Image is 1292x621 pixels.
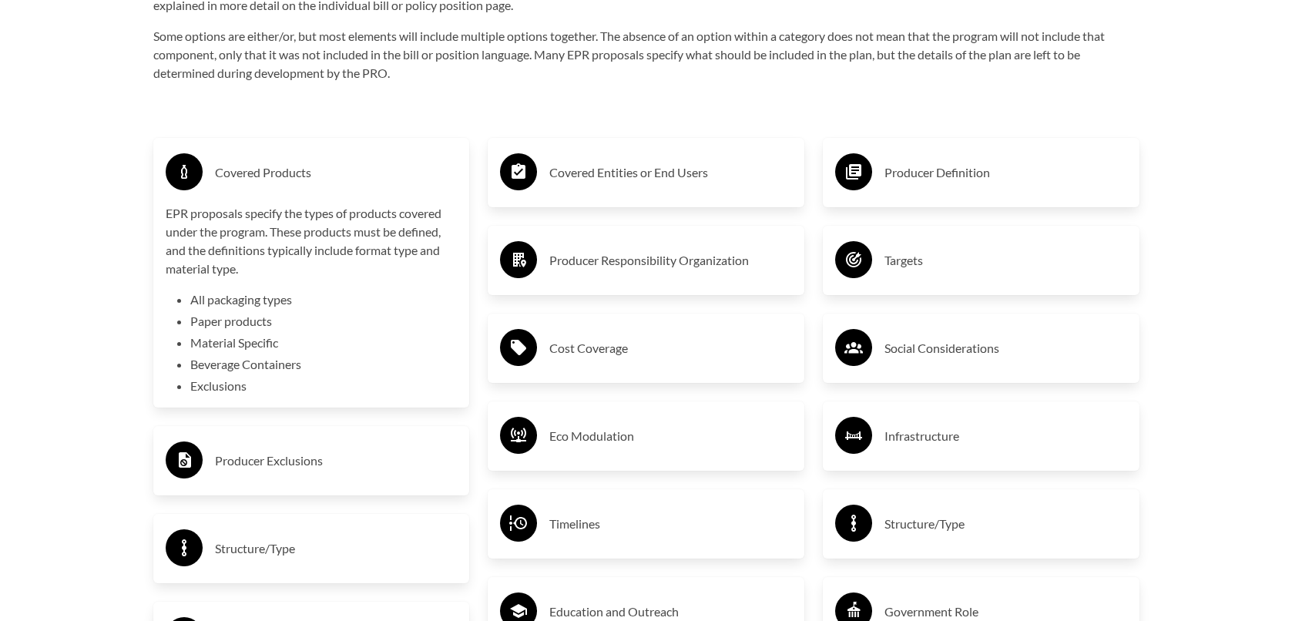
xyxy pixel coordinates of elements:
p: EPR proposals specify the types of products covered under the program. These products must be def... [166,204,458,278]
li: Material Specific [190,334,458,352]
p: Some options are either/or, but most elements will include multiple options together. The absence... [153,27,1139,82]
h3: Producer Responsibility Organization [549,248,792,273]
h3: Eco Modulation [549,424,792,448]
h3: Infrastructure [884,424,1127,448]
h3: Timelines [549,512,792,536]
li: Beverage Containers [190,355,458,374]
h3: Social Considerations [884,336,1127,361]
h3: Producer Exclusions [215,448,458,473]
h3: Cost Coverage [549,336,792,361]
h3: Covered Products [215,160,458,185]
h3: Covered Entities or End Users [549,160,792,185]
h3: Targets [884,248,1127,273]
li: Exclusions [190,377,458,395]
h3: Structure/Type [884,512,1127,536]
h3: Producer Definition [884,160,1127,185]
h3: Structure/Type [215,536,458,561]
li: Paper products [190,312,458,331]
li: All packaging types [190,290,458,309]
